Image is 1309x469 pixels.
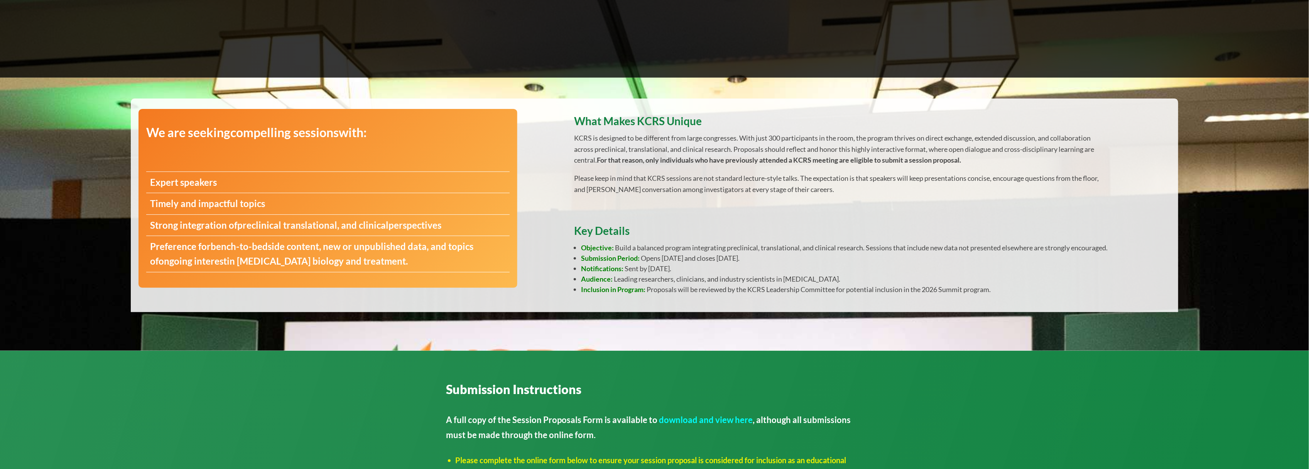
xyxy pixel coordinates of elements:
p: A full copy of the Session Proposals Form is available to , although all submissions must be made... [446,412,863,443]
span: Objective: [581,243,614,252]
strong: Submission Period: [581,254,640,262]
h3: Submission Instructions [446,382,863,401]
strong: Notifications: [581,264,623,273]
strong: What Makes KCRS Unique [574,114,702,127]
li: Proposals will be reviewed by the KCRS Leadership Committee for potential inclusion in the 2026 S... [581,284,1111,295]
strong: bench-to-bedside content [211,241,319,252]
li: Leading researchers, clinicians, and industry scientists in [MEDICAL_DATA]. [581,274,1111,284]
strong: ongoing interest [159,255,227,267]
p: Strong integration of perspectives [150,218,506,233]
strong: Audience: [581,275,613,283]
p: Timely and impactful topics [150,196,506,211]
h3: Key Details [574,223,1111,242]
p: Expert speakers [150,175,506,190]
h3: We are seeking with: [146,124,510,144]
strong: preclinical translational, and clinical [237,219,388,231]
li: Opens [DATE] and closes [DATE]. [581,253,1111,263]
a: download and view here [659,415,753,425]
li: Sent by [DATE]. [581,263,1111,274]
p: Preference for , new or unpublished data, and topics of in [MEDICAL_DATA] biology and treatment. [150,239,506,269]
strong: Inclusion in Program: [581,285,645,294]
strong: For that reason, only individuals who have previously attended a KCRS meeting are eligible to sub... [597,156,961,164]
strong: compelling sessions [230,125,339,140]
p: KCRS is designed to be different from large congresses. With just 300 participants in the room, t... [574,133,1111,173]
li: Build a balanced program integrating preclinical, translational, and clinical research. Sessions ... [581,243,1111,253]
p: Please keep in mind that KCRS sessions are not standard lecture-style talks. The expectation is t... [574,173,1111,195]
